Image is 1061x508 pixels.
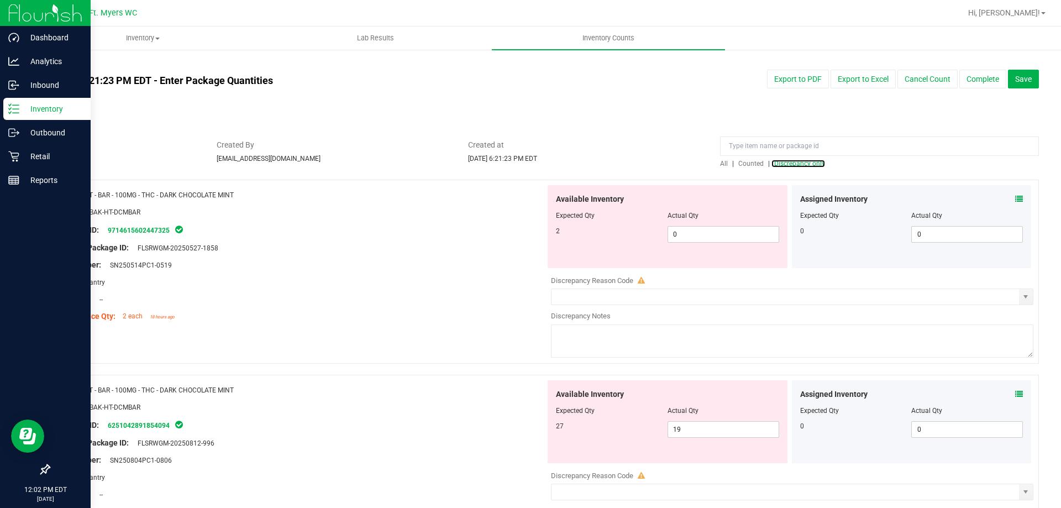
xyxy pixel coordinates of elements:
[80,279,105,286] span: Pantry
[556,407,595,415] span: Expected Qty
[94,491,103,499] span: --
[123,312,143,320] span: 2 each
[468,139,703,151] span: Created at
[556,193,624,205] span: Available Inventory
[551,276,633,285] span: Discrepancy Reason Code
[492,27,724,50] a: Inventory Counts
[217,139,452,151] span: Created By
[800,406,912,416] div: Expected Qty
[1019,289,1033,305] span: select
[89,8,137,18] span: Ft. Myers WC
[8,151,19,162] inline-svg: Retail
[104,457,172,464] span: SN250804PC1-0806
[720,137,1039,156] input: Type item name or package id
[911,406,1023,416] div: Actual Qty
[732,160,734,167] span: |
[738,160,764,167] span: Counted
[19,150,86,163] p: Retail
[800,193,868,205] span: Assigned Inventory
[27,33,259,43] span: Inventory
[8,175,19,186] inline-svg: Reports
[668,212,698,219] span: Actual Qty
[551,311,1033,322] div: Discrepancy Notes
[831,70,896,88] button: Export to Excel
[11,420,44,453] iframe: Resource center
[19,126,86,139] p: Outbound
[668,227,779,242] input: 0
[84,191,234,199] span: HT - BAR - 100MG - THC - DARK CHOCOLATE MINT
[8,127,19,138] inline-svg: Outbound
[259,27,492,50] a: Lab Results
[800,211,912,221] div: Expected Qty
[19,102,86,116] p: Inventory
[556,389,624,400] span: Available Inventory
[108,227,170,234] a: 9714615602447325
[968,8,1040,17] span: Hi, [PERSON_NAME]!
[912,227,1022,242] input: 0
[8,32,19,43] inline-svg: Dashboard
[8,103,19,114] inline-svg: Inventory
[49,75,619,86] h4: [DATE] 6:21:23 PM EDT - Enter Package Quantities
[8,56,19,67] inline-svg: Analytics
[668,422,779,437] input: 19
[720,160,732,167] a: All
[1015,75,1032,83] span: Save
[912,422,1022,437] input: 0
[27,27,259,50] a: Inventory
[8,80,19,91] inline-svg: Inbound
[80,474,105,481] span: Pantry
[556,422,564,430] span: 27
[78,208,140,216] span: EDI-BAK-HT-DCMBAR
[19,55,86,68] p: Analytics
[84,386,234,394] span: HT - BAR - 100MG - THC - DARK CHOCOLATE MINT
[568,33,649,43] span: Inventory Counts
[19,31,86,44] p: Dashboard
[771,160,825,167] a: Discrepancy only
[132,244,218,252] span: FLSRWGM-20250527-1858
[468,155,537,163] span: [DATE] 6:21:23 PM EDT
[108,422,170,430] a: 6251042891854094
[57,438,129,447] span: Original Package ID:
[78,404,140,411] span: EDI-BAK-HT-DCMBAR
[132,439,214,447] span: FLSRWGM-20250812-996
[736,160,768,167] a: Counted
[49,139,200,151] span: Status
[342,33,409,43] span: Lab Results
[767,70,829,88] button: Export to PDF
[19,174,86,187] p: Reports
[94,296,103,303] span: --
[800,226,912,236] div: 0
[19,78,86,92] p: Inbound
[57,243,129,252] span: Original Package ID:
[800,389,868,400] span: Assigned Inventory
[217,155,321,163] span: [EMAIL_ADDRESS][DOMAIN_NAME]
[150,315,175,320] span: 18 hours ago
[174,419,184,430] span: In Sync
[1008,70,1039,88] button: Save
[5,485,86,495] p: 12:02 PM EDT
[174,224,184,235] span: In Sync
[897,70,958,88] button: Cancel Count
[959,70,1006,88] button: Complete
[1019,484,1033,500] span: select
[104,261,172,269] span: SN250514PC1-0519
[551,472,633,480] span: Discrepancy Reason Code
[556,212,595,219] span: Expected Qty
[720,160,728,167] span: All
[774,160,825,167] span: Discrepancy only
[668,407,698,415] span: Actual Qty
[768,160,770,167] span: |
[911,211,1023,221] div: Actual Qty
[5,495,86,503] p: [DATE]
[556,227,560,235] span: 2
[800,421,912,431] div: 0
